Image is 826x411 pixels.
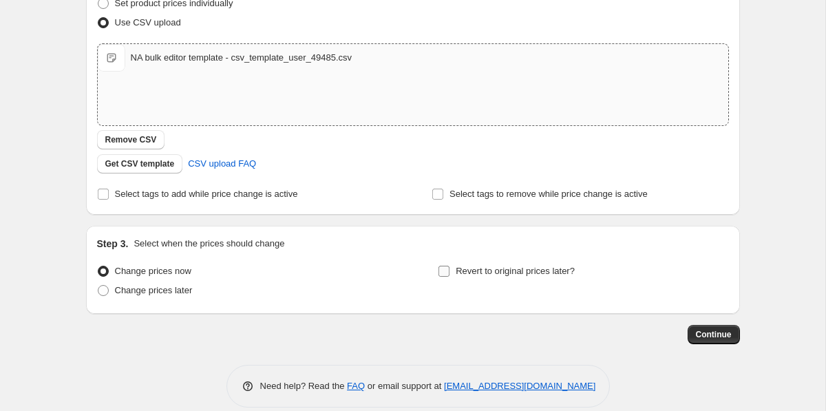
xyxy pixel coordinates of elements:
[456,266,575,276] span: Revert to original prices later?
[115,17,181,28] span: Use CSV upload
[115,285,193,295] span: Change prices later
[260,381,348,391] span: Need help? Read the
[97,154,183,173] button: Get CSV template
[444,381,595,391] a: [EMAIL_ADDRESS][DOMAIN_NAME]
[365,381,444,391] span: or email support at
[105,158,175,169] span: Get CSV template
[115,266,191,276] span: Change prices now
[105,134,157,145] span: Remove CSV
[131,51,352,65] div: NA bulk editor template - csv_template_user_49485.csv
[115,189,298,199] span: Select tags to add while price change is active
[97,130,165,149] button: Remove CSV
[134,237,284,251] p: Select when the prices should change
[180,153,264,175] a: CSV upload FAQ
[97,237,129,251] h2: Step 3.
[347,381,365,391] a: FAQ
[688,325,740,344] button: Continue
[449,189,648,199] span: Select tags to remove while price change is active
[188,157,256,171] span: CSV upload FAQ
[696,329,732,340] span: Continue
